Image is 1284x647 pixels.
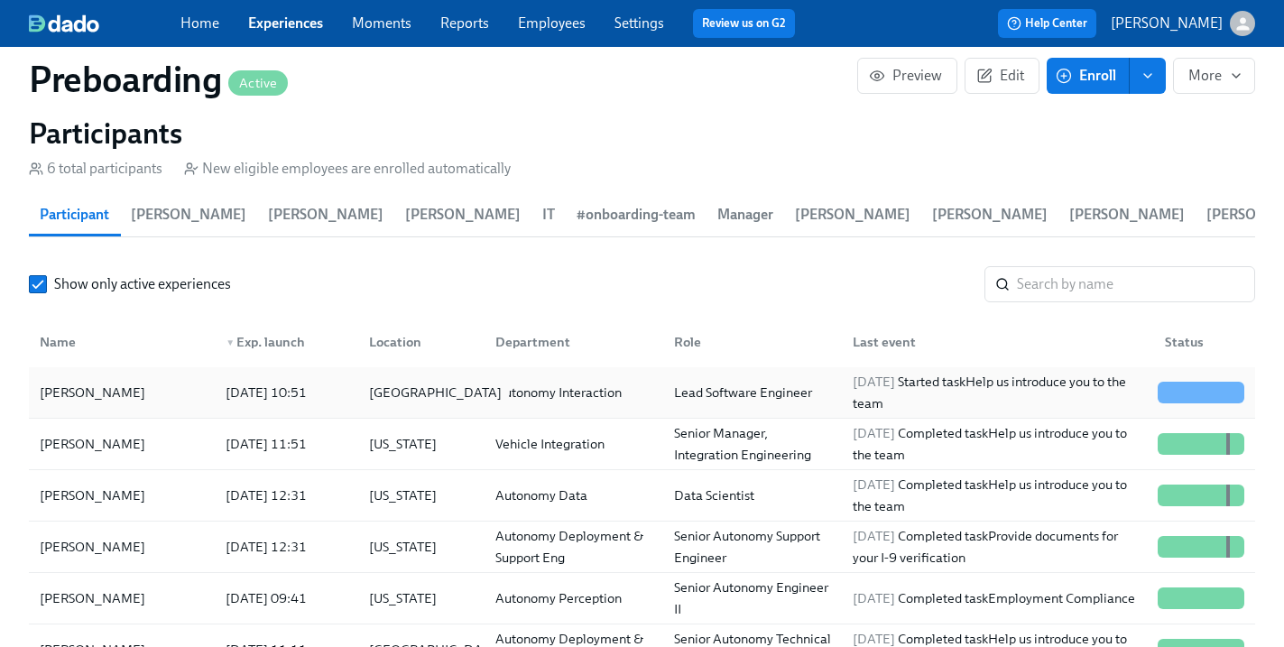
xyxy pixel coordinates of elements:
div: Autonomy Data [488,485,660,506]
a: dado [29,14,180,32]
button: [PERSON_NAME] [1111,11,1255,36]
button: Help Center [998,9,1096,38]
div: Status [1158,331,1252,353]
h2: Participants [29,116,1255,152]
span: [DATE] [853,374,895,390]
div: [US_STATE] [362,536,480,558]
div: Location [355,324,480,360]
span: Show only active experiences [54,274,231,294]
div: Department [488,331,660,353]
div: [PERSON_NAME] [32,433,211,455]
span: Edit [980,67,1024,85]
a: Home [180,14,219,32]
span: [DATE] [853,425,895,441]
span: [DATE] [853,476,895,493]
div: Data Scientist [667,485,838,506]
div: [DATE] 12:31 [218,485,355,506]
span: [PERSON_NAME] [268,202,383,227]
div: Name [32,331,211,353]
input: Search by name [1017,266,1255,302]
span: More [1188,67,1240,85]
div: [DATE] 10:51 [218,382,355,403]
a: Reports [440,14,489,32]
span: [PERSON_NAME] [795,202,910,227]
div: Exp. launch [218,331,355,353]
a: Settings [614,14,664,32]
div: [PERSON_NAME][DATE] 11:51[US_STATE]Vehicle IntegrationSenior Manager, Integration Engineering[DAT... [29,419,1255,470]
div: [PERSON_NAME][DATE] 12:31[US_STATE]Autonomy DataData Scientist[DATE] Completed taskHelp us introd... [29,470,1255,522]
span: [PERSON_NAME] [1069,202,1185,227]
span: Manager [717,202,773,227]
div: Senior Autonomy Support Engineer [667,525,838,568]
div: Autonomy Perception [488,587,660,609]
div: [PERSON_NAME][DATE] 09:41[US_STATE]Autonomy PerceptionSenior Autonomy Engineer II[DATE] Completed... [29,573,1255,624]
div: [US_STATE] [362,485,480,506]
div: Vehicle Integration [488,433,660,455]
span: Preview [873,67,942,85]
div: Autonomy Deployment & Support Eng [488,525,660,568]
div: [PERSON_NAME] [32,485,211,506]
div: Department [481,324,660,360]
span: Participant [40,202,109,227]
span: ▼ [226,338,235,347]
div: Started task Help us introduce you to the team [845,371,1150,414]
div: ▼Exp. launch [211,324,355,360]
a: Experiences [248,14,323,32]
div: Completed task Help us introduce you to the team [845,422,1150,466]
button: Enroll [1047,58,1130,94]
div: [PERSON_NAME][DATE] 10:51[GEOGRAPHIC_DATA]Autonomy InteractionLead Software Engineer[DATE] Starte... [29,367,1255,419]
div: Completed task Help us introduce you to the team [845,474,1150,517]
div: [US_STATE] [362,587,480,609]
div: Location [362,331,480,353]
div: [US_STATE] [362,433,480,455]
div: Name [32,324,211,360]
span: [DATE] [853,528,895,544]
button: Preview [857,58,957,94]
button: More [1173,58,1255,94]
span: [PERSON_NAME] [932,202,1048,227]
span: Enroll [1059,67,1116,85]
div: Senior Manager, Integration Engineering [667,422,838,466]
div: Autonomy Interaction [488,382,660,403]
div: Status [1150,324,1252,360]
span: #onboarding-team [577,202,696,227]
span: [DATE] [853,590,895,606]
div: Senior Autonomy Engineer II [667,577,838,620]
span: [PERSON_NAME] [131,202,246,227]
div: Role [660,324,838,360]
a: Moments [352,14,411,32]
div: [GEOGRAPHIC_DATA] [362,382,509,403]
span: IT [542,202,555,227]
div: Lead Software Engineer [667,382,838,403]
a: Review us on G2 [702,14,786,32]
button: enroll [1130,58,1166,94]
div: [PERSON_NAME] [32,382,211,403]
div: [PERSON_NAME] [32,587,211,609]
div: Role [667,331,838,353]
p: [PERSON_NAME] [1111,14,1223,33]
div: [DATE] 11:51 [218,433,355,455]
div: [PERSON_NAME][DATE] 12:31[US_STATE]Autonomy Deployment & Support EngSenior Autonomy Support Engin... [29,522,1255,573]
img: dado [29,14,99,32]
span: Active [228,77,288,90]
div: Completed task Provide documents for your I-9 verification [845,525,1150,568]
div: Last event [838,324,1150,360]
span: Help Center [1007,14,1087,32]
h1: Preboarding [29,58,288,101]
div: [DATE] 09:41 [218,587,355,609]
div: New eligible employees are enrolled automatically [184,159,511,179]
div: Completed task Employment Compliance [845,587,1150,609]
div: [PERSON_NAME] [32,536,211,558]
button: Review us on G2 [693,9,795,38]
span: [PERSON_NAME] [405,202,521,227]
a: Employees [518,14,586,32]
div: 6 total participants [29,159,162,179]
button: Edit [965,58,1039,94]
span: [DATE] [853,631,895,647]
div: [DATE] 12:31 [218,536,355,558]
div: Last event [845,331,1150,353]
